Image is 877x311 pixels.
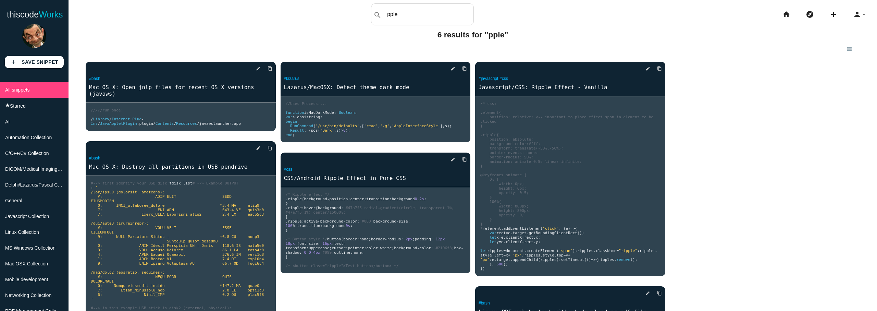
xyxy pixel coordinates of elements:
a: #bash [89,156,100,160]
span: e [501,235,504,240]
span: let [490,235,496,240]
span: '-g' [380,124,390,128]
i: add [10,56,16,68]
span: : [302,206,304,210]
span: Works [39,10,63,19]
span: #999; [322,250,334,255]
span: : [302,219,304,224]
i: person [853,3,861,25]
span: / [174,121,176,126]
span: ripple [288,206,301,210]
a: #bash [479,301,490,306]
span: / [197,121,199,126]
a: Javascript/CSS: Ripple Effect - Vanilla [475,83,665,91]
span: ripples [640,249,656,253]
span: rect [524,235,533,240]
span: transition [366,197,389,201]
span: uppercase [309,246,330,250]
i: edit [256,62,261,75]
span: Result [290,128,304,133]
span: pointer [348,246,364,250]
span: document [506,249,524,253]
span: x [506,253,508,258]
span: outline [334,250,350,255]
span: ( [318,128,320,133]
span: - [385,237,387,241]
span: ; [522,253,524,258]
span: ,[ [359,124,364,128]
span: . [540,253,543,258]
span: , [390,124,392,128]
span: radius [387,237,401,241]
span: ; [330,246,332,250]
span: let [480,249,487,253]
span: none [359,237,369,241]
span: clientY [506,240,522,244]
span: . [286,197,288,201]
span: Networking Collection [5,292,51,298]
i: edit [645,287,650,299]
span: } [286,201,288,206]
span: 16px [322,241,332,246]
span: #--> first identify your USB disk: [91,181,169,186]
span: shadow [286,250,299,255]
span: All snippets [5,87,30,93]
span: - [343,219,346,224]
span: . [137,121,139,126]
b: 6 results for "pple" [437,30,508,39]
span: : [306,246,309,250]
a: CSS/Android Ripple Effect in Pure CSS [281,174,471,182]
span: (); [577,231,584,235]
span: className [596,249,617,253]
span: ; [364,197,367,201]
span: 12px [436,237,445,241]
span: position [330,197,348,201]
span: RunCommand [290,124,313,128]
a: Copy to Clipboard [457,62,467,75]
span: createElement [527,249,557,253]
span: { [318,219,320,224]
span: ; [364,246,367,250]
a: edit [640,62,650,75]
span: transition [297,224,320,228]
span: Resources [176,121,197,126]
span: 0 [343,128,346,133]
span: : [401,237,403,241]
span: . [286,219,288,224]
span: / [109,117,112,121]
span: . [510,231,513,235]
span: AI [5,119,10,124]
span: , [334,128,336,133]
span: . [593,249,596,253]
span: y [536,240,538,244]
span: = [617,249,619,253]
span: //Uses Process,... [286,101,327,106]
a: Copy to Clipboard [457,153,467,166]
span: getBoundingClientRect [529,231,577,235]
span: / [91,117,93,121]
span: : [431,246,433,250]
span: color [366,246,378,250]
span: background [394,246,417,250]
span: : [91,186,93,190]
input: Search my snippets [384,7,473,22]
span: background [322,224,345,228]
span: ripples [577,249,593,253]
span: ( [540,226,543,231]
span: Starred [10,103,26,109]
b: Save Snippet [22,59,58,65]
span: Linux Collection [5,229,39,235]
i: edit [450,62,455,75]
span: - [141,117,144,121]
span: #000; [362,219,373,224]
span: e [501,240,504,244]
span: . [501,226,504,231]
a: #bash [89,76,100,81]
span: 'px' [512,253,522,258]
span: /* Button style */ [286,237,327,241]
span: active [304,219,318,224]
span: Ins [91,121,98,126]
span: . [533,240,536,244]
a: edit [445,62,455,75]
span: ; [538,240,541,244]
